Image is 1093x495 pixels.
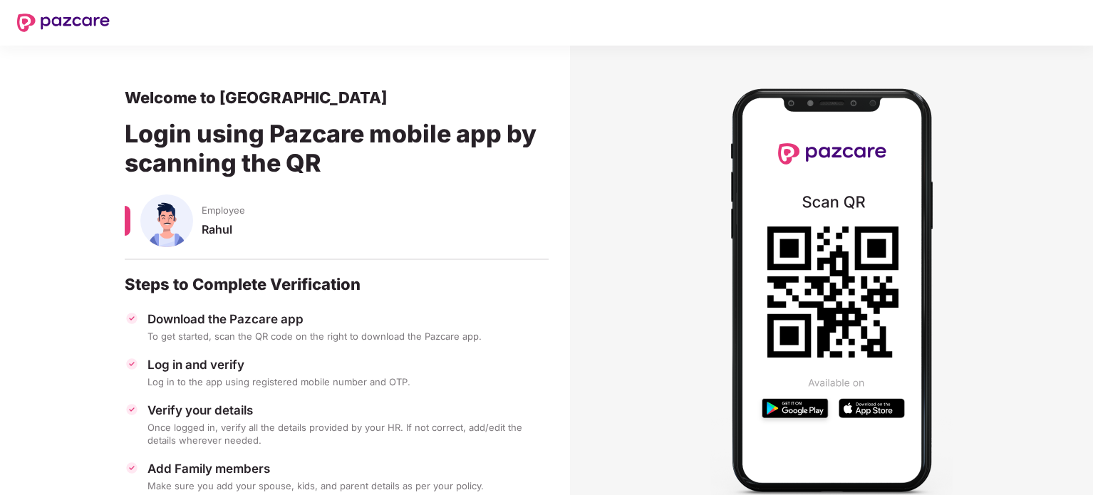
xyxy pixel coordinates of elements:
[140,194,193,247] img: svg+xml;base64,PHN2ZyBpZD0iU3BvdXNlX01hbGUiIHhtbG5zPSJodHRwOi8vd3d3LnczLm9yZy8yMDAwL3N2ZyIgeG1sbn...
[17,14,110,32] img: New Pazcare Logo
[202,222,549,250] div: Rahul
[125,108,549,194] div: Login using Pazcare mobile app by scanning the QR
[125,311,139,325] img: svg+xml;base64,PHN2ZyBpZD0iVGljay0zMngzMiIgeG1sbnM9Imh0dHA6Ly93d3cudzMub3JnLzIwMDAvc3ZnIiB3aWR0aD...
[125,88,549,108] div: Welcome to [GEOGRAPHIC_DATA]
[147,311,549,327] div: Download the Pazcare app
[147,402,549,418] div: Verify your details
[147,461,549,476] div: Add Family members
[125,274,549,294] div: Steps to Complete Verification
[147,375,549,388] div: Log in to the app using registered mobile number and OTP.
[125,461,139,475] img: svg+xml;base64,PHN2ZyBpZD0iVGljay0zMngzMiIgeG1sbnM9Imh0dHA6Ly93d3cudzMub3JnLzIwMDAvc3ZnIiB3aWR0aD...
[202,204,245,217] span: Employee
[125,402,139,417] img: svg+xml;base64,PHN2ZyBpZD0iVGljay0zMngzMiIgeG1sbnM9Imh0dHA6Ly93d3cudzMub3JnLzIwMDAvc3ZnIiB3aWR0aD...
[125,357,139,371] img: svg+xml;base64,PHN2ZyBpZD0iVGljay0zMngzMiIgeG1sbnM9Imh0dHA6Ly93d3cudzMub3JnLzIwMDAvc3ZnIiB3aWR0aD...
[147,330,549,343] div: To get started, scan the QR code on the right to download the Pazcare app.
[147,357,549,372] div: Log in and verify
[147,479,549,492] div: Make sure you add your spouse, kids, and parent details as per your policy.
[147,421,549,447] div: Once logged in, verify all the details provided by your HR. If not correct, add/edit the details ...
